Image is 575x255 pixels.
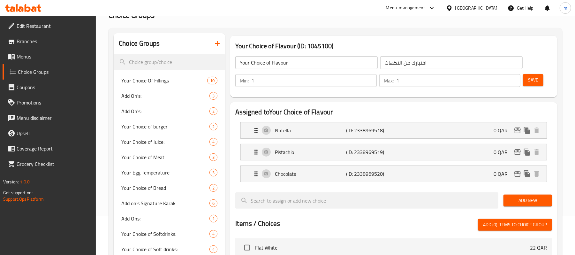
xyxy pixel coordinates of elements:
[210,93,217,99] span: 3
[114,119,225,134] div: Your Choice of burger2
[3,195,44,203] a: Support.OpsPlatform
[114,134,225,150] div: Your Choice of Juice:4
[532,147,541,157] button: delete
[3,64,96,80] a: Choice Groups
[114,226,225,242] div: Your Choice of Softdrinks:4
[209,138,217,146] div: Choices
[3,156,96,172] a: Grocery Checklist
[209,230,217,238] div: Choices
[17,160,91,168] span: Grocery Checklist
[275,127,346,134] p: Nutella
[240,77,249,84] p: Min:
[209,199,217,207] div: Choices
[455,4,497,12] div: [GEOGRAPHIC_DATA]
[532,169,541,179] button: delete
[17,37,91,45] span: Branches
[121,230,209,238] span: Your Choice of Softdrinks:
[513,169,522,179] button: edit
[210,139,217,145] span: 4
[210,185,217,191] span: 2
[121,215,209,222] span: Add Ons:
[207,77,217,84] div: Choices
[275,148,346,156] p: Pistachio
[114,180,225,196] div: Your Choice of Bread2
[17,129,91,137] span: Upsell
[17,83,91,91] span: Coupons
[210,124,217,130] span: 2
[121,199,209,207] span: Add on's Signature Karak
[121,245,209,253] span: Your Choice of Soft drinks:
[275,170,346,178] p: Chocolate
[114,88,225,104] div: Add On's:3
[346,127,394,134] p: (ID: 2338969518)
[522,126,532,135] button: duplicate
[530,244,547,251] p: 22 QAR
[121,169,209,176] span: Your Egg Temperature
[235,192,498,209] input: search
[235,219,280,228] h2: Items / Choices
[209,215,217,222] div: Choices
[478,219,552,231] button: Add (0) items to choice group
[513,126,522,135] button: edit
[235,163,552,185] li: Expand
[3,189,33,197] span: Get support on:
[121,153,209,161] span: Your Choice of Meat
[121,77,207,84] span: Your Choice Of Fillings
[235,107,552,117] h2: Assigned to Your Choice of Flavour
[3,49,96,64] a: Menus
[386,4,425,12] div: Menu-management
[494,148,513,156] p: 0 QAR
[3,34,96,49] a: Branches
[235,120,552,141] li: Expand
[17,53,91,60] span: Menus
[3,95,96,110] a: Promotions
[210,200,217,206] span: 6
[346,170,394,178] p: (ID: 2338969520)
[209,153,217,161] div: Choices
[241,122,547,138] div: Expand
[210,108,217,114] span: 2
[20,178,30,186] span: 1.0.0
[503,195,552,206] button: Add New
[532,126,541,135] button: delete
[3,126,96,141] a: Upsell
[209,107,217,115] div: Choices
[564,4,567,12] span: m
[17,22,91,30] span: Edit Restaurant
[114,150,225,165] div: Your Choice of Meat3
[241,144,547,160] div: Expand
[210,216,217,222] span: 1
[3,178,19,186] span: Version:
[3,141,96,156] a: Coverage Report
[3,18,96,34] a: Edit Restaurant
[210,246,217,252] span: 4
[494,127,513,134] p: 0 QAR
[114,196,225,211] div: Add on's Signature Karak6
[3,80,96,95] a: Coupons
[509,197,547,205] span: Add New
[235,141,552,163] li: Expand
[235,41,552,51] h3: Your Choice of Flavour (ID: 1045100)
[240,241,254,254] span: Select choice
[255,244,530,251] span: Flat White
[523,74,543,86] button: Save
[114,104,225,119] div: Add On's:2
[121,123,209,130] span: Your Choice of burger
[384,77,394,84] p: Max:
[522,147,532,157] button: duplicate
[121,107,209,115] span: Add On's:
[114,54,225,70] input: search
[483,221,547,229] span: Add (0) items to choice group
[114,211,225,226] div: Add Ons:1
[209,123,217,130] div: Choices
[210,170,217,176] span: 3
[522,169,532,179] button: duplicate
[17,145,91,152] span: Coverage Report
[210,154,217,160] span: 3
[121,92,209,100] span: Add On's:
[3,110,96,126] a: Menu disclaimer
[209,184,217,192] div: Choices
[494,170,513,178] p: 0 QAR
[121,138,209,146] span: Your Choice of Juice:
[17,114,91,122] span: Menu disclaimer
